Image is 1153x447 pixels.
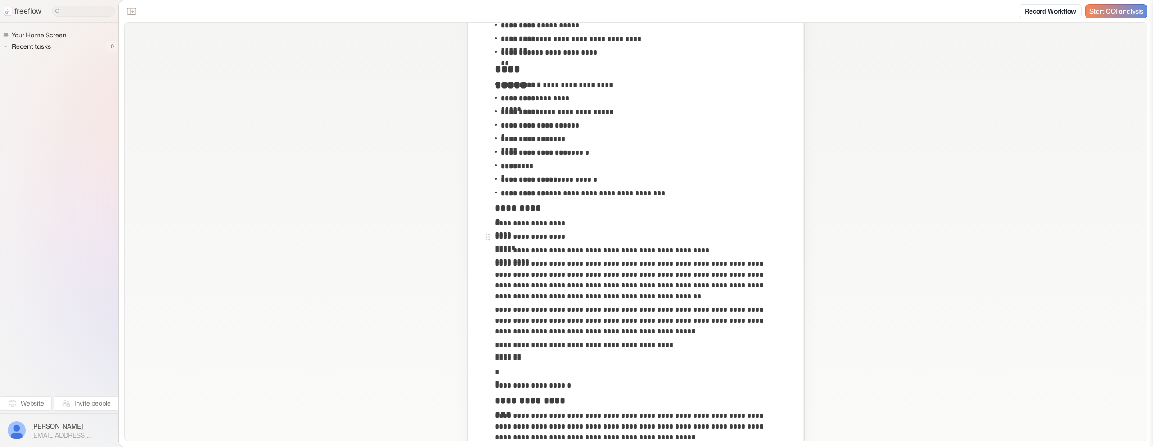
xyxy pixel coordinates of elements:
button: Close the sidebar [124,4,139,18]
span: Your Home Screen [10,31,69,40]
button: Invite people [54,396,118,411]
span: Recent tasks [10,42,54,51]
a: Start COI analysis [1085,4,1147,18]
span: [EMAIL_ADDRESS][DOMAIN_NAME] [31,431,111,439]
a: Record Workflow [1019,4,1082,18]
img: profile [8,421,26,439]
p: freeflow [14,6,41,17]
button: Add block [472,232,482,242]
span: 0 [106,41,118,52]
span: [PERSON_NAME] [31,422,111,431]
a: freeflow [4,6,41,17]
button: Open block menu [482,232,493,242]
a: Your Home Screen [3,30,70,41]
button: [PERSON_NAME][EMAIL_ADDRESS][DOMAIN_NAME] [5,419,113,442]
span: Start COI analysis [1089,8,1143,15]
button: Recent tasks [3,41,54,52]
